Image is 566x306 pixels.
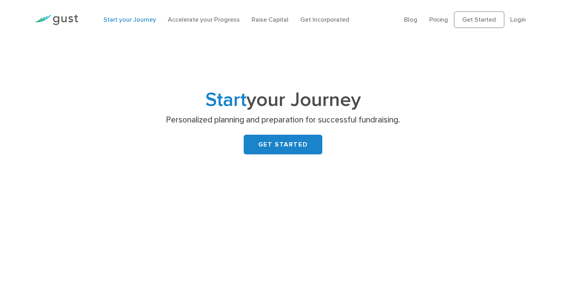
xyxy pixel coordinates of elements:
img: Gust Logo [34,15,78,25]
a: Get Started [454,11,504,28]
a: Start your Journey [103,16,156,23]
a: Blog [404,16,417,23]
a: Pricing [429,16,448,23]
a: Accelerate your Progress [168,16,240,23]
h1: your Journey [128,91,438,109]
a: Get Incorporated [300,16,349,23]
span: Start [206,88,246,111]
a: Raise Capital [252,16,289,23]
a: Login [510,16,526,23]
p: Personalized planning and preparation for successful fundraising. [131,115,436,126]
a: GET STARTED [244,135,322,154]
